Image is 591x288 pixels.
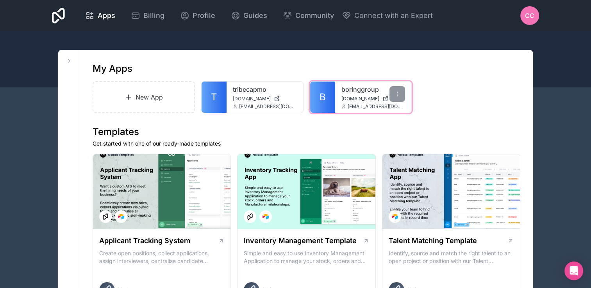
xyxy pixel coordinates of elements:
[244,235,357,246] h1: Inventory Management Template
[310,82,335,113] a: B
[295,10,334,21] span: Community
[93,126,520,138] h1: Templates
[174,7,221,24] a: Profile
[341,96,379,102] span: [DOMAIN_NAME]
[143,10,164,21] span: Billing
[99,235,190,246] h1: Applicant Tracking System
[392,213,398,220] img: Airtable Logo
[93,62,132,75] h1: My Apps
[239,103,297,110] span: [EMAIL_ADDRESS][DOMAIN_NAME]
[233,96,271,102] span: [DOMAIN_NAME]
[202,82,227,113] a: T
[262,213,269,220] img: Airtable Logo
[118,213,124,220] img: Airtable Logo
[93,81,195,113] a: New App
[389,235,477,246] h1: Talent Matching Template
[225,7,273,24] a: Guides
[99,249,224,265] p: Create open positions, collect applications, assign interviewers, centralise candidate feedback a...
[342,10,433,21] button: Connect with an Expert
[98,10,115,21] span: Apps
[193,10,215,21] span: Profile
[525,11,534,20] span: CC
[341,96,405,102] a: [DOMAIN_NAME]
[125,7,171,24] a: Billing
[564,261,583,280] div: Open Intercom Messenger
[341,85,405,94] a: boringgroup
[211,91,217,103] span: T
[389,249,514,265] p: Identify, source and match the right talent to an open project or position with our Talent Matchi...
[93,140,520,148] p: Get started with one of our ready-made templates
[244,249,369,265] p: Simple and easy to use Inventory Management Application to manage your stock, orders and Manufact...
[277,7,340,24] a: Community
[354,10,433,21] span: Connect with an Expert
[233,96,297,102] a: [DOMAIN_NAME]
[233,85,297,94] a: tribecapmo
[79,7,121,24] a: Apps
[320,91,326,103] span: B
[243,10,267,21] span: Guides
[348,103,405,110] span: [EMAIL_ADDRESS][DOMAIN_NAME]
